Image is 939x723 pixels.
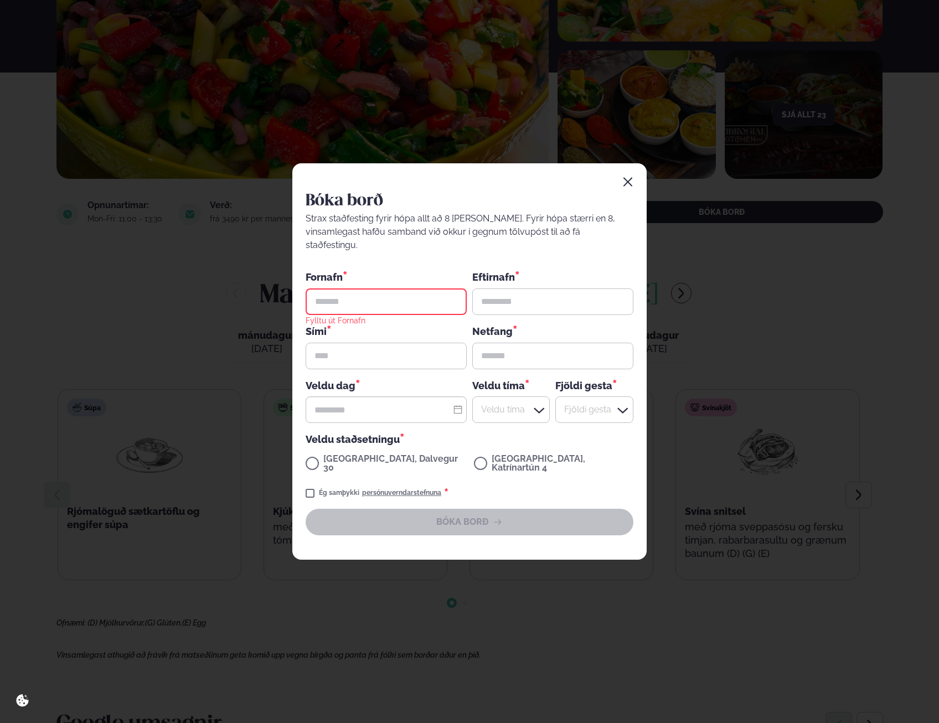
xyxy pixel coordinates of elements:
[306,190,633,212] h2: Bóka borð
[11,689,34,712] a: Cookie settings
[362,489,441,498] a: persónuverndarstefnuna
[306,212,633,252] div: Strax staðfesting fyrir hópa allt að 8 [PERSON_NAME]. Fyrir hópa stærri en 8, vinsamlegast hafðu ...
[306,324,467,338] div: Sími
[306,270,467,284] div: Fornafn
[306,509,633,535] button: BÓKA BORÐ
[472,378,550,392] div: Veldu tíma
[306,432,633,446] div: Veldu staðsetningu
[472,324,633,338] div: Netfang
[306,378,467,392] div: Veldu dag
[319,487,448,500] div: Ég samþykki
[555,378,633,392] div: Fjöldi gesta
[306,315,365,325] div: Fylltu út Fornafn
[472,270,633,284] div: Eftirnafn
